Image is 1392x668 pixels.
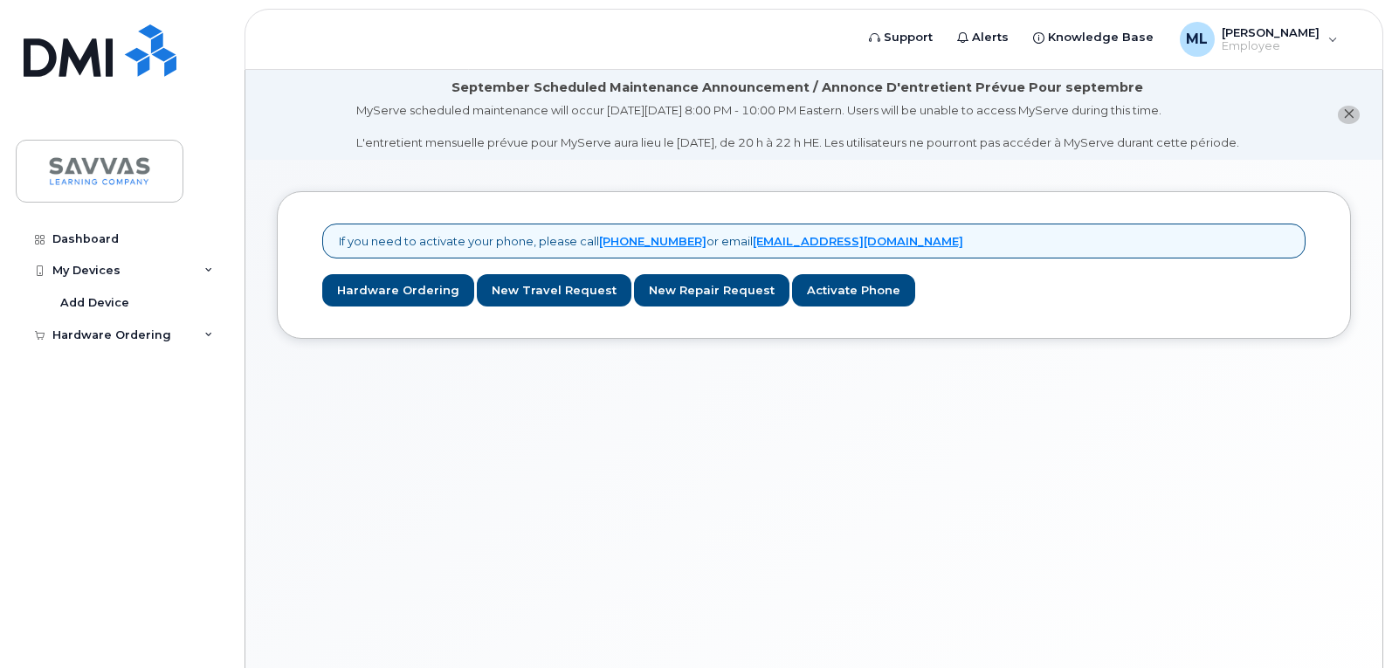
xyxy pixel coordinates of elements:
[356,102,1239,151] div: MyServe scheduled maintenance will occur [DATE][DATE] 8:00 PM - 10:00 PM Eastern. Users will be u...
[792,274,915,306] a: Activate Phone
[1316,592,1379,655] iframe: Messenger Launcher
[1338,106,1360,124] button: close notification
[634,274,789,306] a: New Repair Request
[339,233,963,250] p: If you need to activate your phone, please call or email
[451,79,1143,97] div: September Scheduled Maintenance Announcement / Annonce D'entretient Prévue Pour septembre
[753,234,963,248] a: [EMAIL_ADDRESS][DOMAIN_NAME]
[599,234,706,248] a: [PHONE_NUMBER]
[477,274,631,306] a: New Travel Request
[322,274,474,306] a: Hardware Ordering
